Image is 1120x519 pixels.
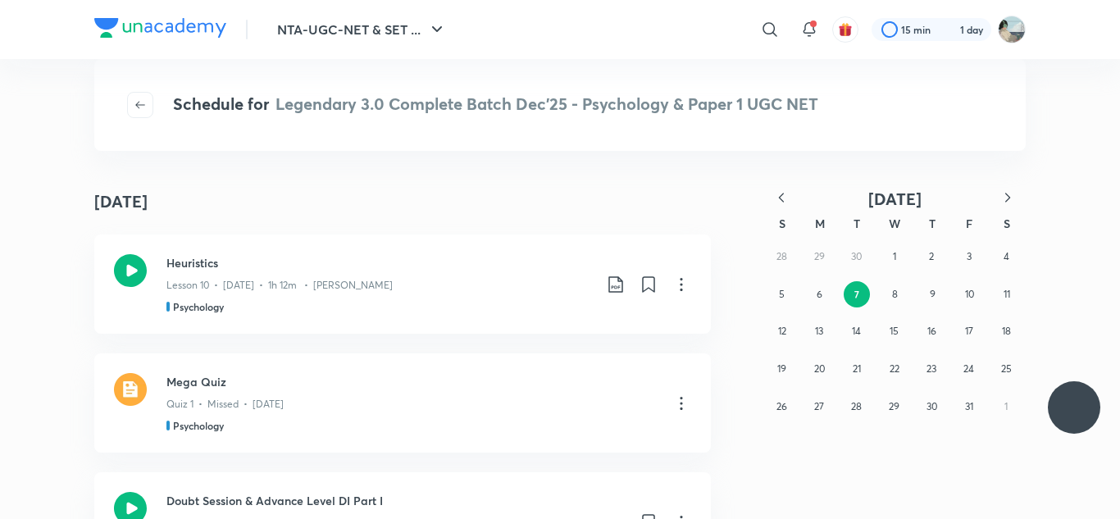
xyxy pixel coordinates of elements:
abbr: October 2, 2025 [929,250,934,262]
abbr: October 11, 2025 [1004,288,1010,300]
button: October 19, 2025 [769,356,795,382]
abbr: October 16, 2025 [927,325,936,337]
abbr: October 5, 2025 [779,288,785,300]
button: October 7, 2025 [844,281,870,307]
h4: Schedule for [173,92,818,118]
abbr: Thursday [929,216,936,231]
button: October 10, 2025 [957,281,983,307]
abbr: October 12, 2025 [778,325,786,337]
a: HeuristicsLesson 10 • [DATE] • 1h 12m • [PERSON_NAME]Psychology [94,234,711,334]
a: quizMega QuizQuiz 1 • Missed • [DATE]Psychology [94,353,711,453]
abbr: October 1, 2025 [893,250,896,262]
abbr: October 24, 2025 [963,362,974,375]
button: October 5, 2025 [769,281,795,307]
abbr: October 17, 2025 [965,325,973,337]
button: October 17, 2025 [956,318,982,344]
h3: Mega Quiz [166,373,658,390]
button: October 27, 2025 [806,394,832,420]
img: quiz [114,373,147,406]
h3: Doubt Session & Advance Level DI Part I [166,492,626,509]
a: Company Logo [94,18,226,42]
abbr: October 3, 2025 [967,250,972,262]
img: streak [940,21,957,38]
button: October 22, 2025 [881,356,908,382]
abbr: October 7, 2025 [854,288,859,301]
h5: Psychology [173,299,224,314]
button: October 16, 2025 [918,318,945,344]
button: October 6, 2025 [806,281,832,307]
abbr: October 20, 2025 [814,362,825,375]
button: October 29, 2025 [881,394,908,420]
abbr: Saturday [1004,216,1010,231]
img: Sanskrati Shresth [998,16,1026,43]
h5: Psychology [173,418,224,433]
abbr: Tuesday [854,216,860,231]
abbr: October 23, 2025 [927,362,936,375]
abbr: October 28, 2025 [851,400,862,412]
abbr: October 6, 2025 [817,288,822,300]
abbr: October 9, 2025 [930,288,936,300]
abbr: Sunday [779,216,785,231]
button: October 26, 2025 [769,394,795,420]
button: October 20, 2025 [806,356,832,382]
abbr: October 27, 2025 [814,400,824,412]
button: October 28, 2025 [844,394,870,420]
abbr: October 15, 2025 [890,325,899,337]
span: Legendary 3.0 Complete Batch Dec'25 - Psychology & Paper 1 UGC NET [275,93,818,115]
button: October 3, 2025 [956,244,982,270]
abbr: October 26, 2025 [776,400,787,412]
button: October 30, 2025 [918,394,945,420]
button: October 14, 2025 [844,318,870,344]
img: avatar [838,22,853,37]
button: October 23, 2025 [918,356,945,382]
button: October 18, 2025 [993,318,1019,344]
button: October 4, 2025 [993,244,1019,270]
span: [DATE] [868,188,922,210]
abbr: October 31, 2025 [965,400,973,412]
button: October 13, 2025 [806,318,832,344]
h4: [DATE] [94,189,148,214]
button: October 15, 2025 [881,318,908,344]
abbr: October 14, 2025 [852,325,861,337]
abbr: October 19, 2025 [777,362,786,375]
abbr: October 4, 2025 [1004,250,1009,262]
abbr: October 22, 2025 [890,362,899,375]
abbr: October 21, 2025 [853,362,861,375]
abbr: Friday [966,216,972,231]
abbr: October 8, 2025 [892,288,898,300]
abbr: October 10, 2025 [965,288,974,300]
abbr: October 18, 2025 [1002,325,1011,337]
button: avatar [832,16,858,43]
abbr: October 30, 2025 [927,400,937,412]
button: October 31, 2025 [956,394,982,420]
button: October 12, 2025 [769,318,795,344]
abbr: Wednesday [889,216,900,231]
button: [DATE] [799,189,990,209]
abbr: October 25, 2025 [1001,362,1012,375]
button: NTA-UGC-NET & SET ... [267,13,457,46]
p: Lesson 10 • [DATE] • 1h 12m • [PERSON_NAME] [166,278,393,293]
abbr: Monday [815,216,825,231]
abbr: October 13, 2025 [815,325,823,337]
h3: Heuristics [166,254,593,271]
button: October 8, 2025 [881,281,908,307]
p: Quiz 1 • Missed • [DATE] [166,397,284,412]
img: ttu [1064,398,1084,417]
button: October 9, 2025 [919,281,945,307]
img: Company Logo [94,18,226,38]
button: October 1, 2025 [881,244,908,270]
button: October 24, 2025 [956,356,982,382]
button: October 21, 2025 [844,356,870,382]
abbr: October 29, 2025 [889,400,899,412]
button: October 2, 2025 [918,244,945,270]
button: October 11, 2025 [994,281,1020,307]
button: October 25, 2025 [993,356,1019,382]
